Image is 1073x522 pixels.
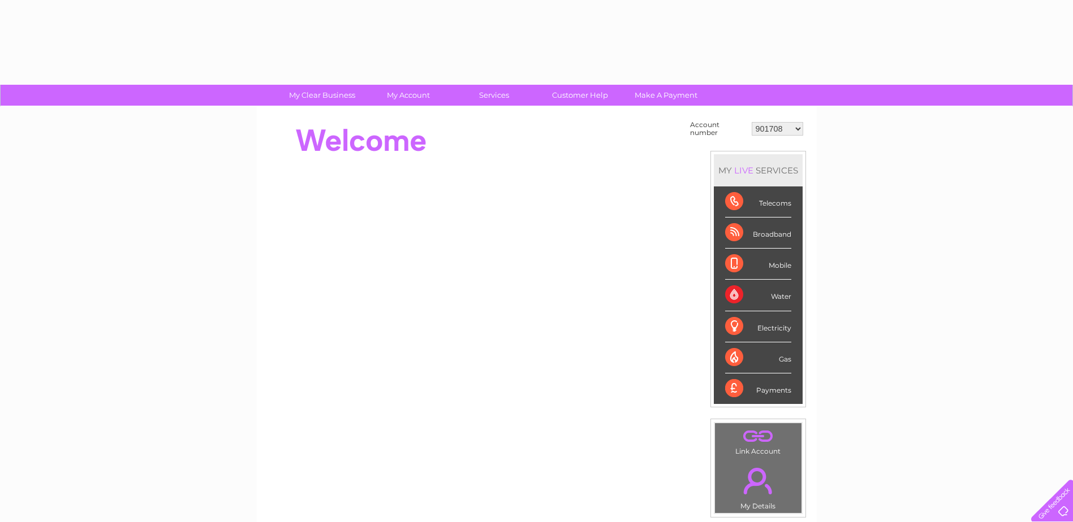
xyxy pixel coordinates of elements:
div: Mobile [725,249,791,280]
a: . [718,426,799,446]
td: Account number [687,118,749,140]
a: Make A Payment [619,85,713,106]
a: Services [447,85,541,106]
div: Telecoms [725,186,791,217]
td: Link Account [714,423,802,458]
div: Broadband [725,217,791,249]
div: LIVE [732,165,756,176]
div: Gas [725,342,791,373]
td: My Details [714,458,802,514]
a: My Clear Business [275,85,369,106]
a: . [718,461,799,501]
a: Customer Help [533,85,627,106]
div: Electricity [725,311,791,342]
div: Water [725,280,791,311]
a: My Account [361,85,455,106]
div: MY SERVICES [714,154,803,186]
div: Payments [725,373,791,404]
